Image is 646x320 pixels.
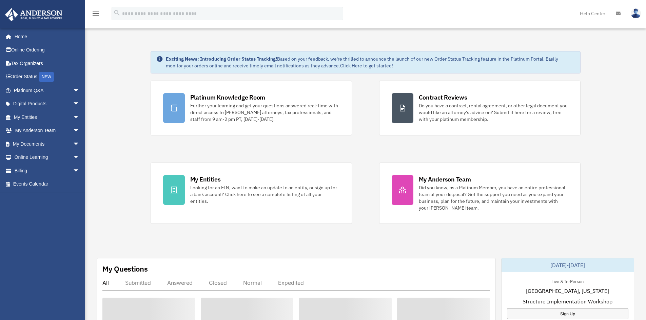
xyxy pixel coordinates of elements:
[73,124,86,138] span: arrow_drop_down
[102,264,148,274] div: My Questions
[190,93,266,102] div: Platinum Knowledge Room
[5,97,90,111] a: Digital Productsarrow_drop_down
[419,175,471,184] div: My Anderson Team
[502,258,634,272] div: [DATE]-[DATE]
[5,84,90,97] a: Platinum Q&Aarrow_drop_down
[5,110,90,124] a: My Entitiesarrow_drop_down
[5,151,90,164] a: Online Learningarrow_drop_down
[5,70,90,84] a: Order StatusNEW
[125,279,151,286] div: Submitted
[151,163,352,224] a: My Entities Looking for an EIN, want to make an update to an entity, or sign up for a bank accoun...
[523,297,612,305] span: Structure Implementation Workshop
[92,9,100,18] i: menu
[419,184,568,211] div: Did you know, as a Platinum Member, you have an entire professional team at your disposal? Get th...
[379,163,581,224] a: My Anderson Team Did you know, as a Platinum Member, you have an entire professional team at your...
[73,164,86,178] span: arrow_drop_down
[419,93,467,102] div: Contract Reviews
[419,102,568,123] div: Do you have a contract, rental agreement, or other legal document you would like an attorney's ad...
[166,56,277,62] strong: Exciting News: Introducing Order Status Tracking!
[5,177,90,191] a: Events Calendar
[507,308,628,319] a: Sign Up
[166,56,575,69] div: Based on your feedback, we're thrilled to announce the launch of our new Order Status Tracking fe...
[190,184,339,205] div: Looking for an EIN, want to make an update to an entity, or sign up for a bank account? Click her...
[102,279,109,286] div: All
[379,81,581,135] a: Contract Reviews Do you have a contract, rental agreement, or other legal document you would like...
[3,8,64,21] img: Anderson Advisors Platinum Portal
[73,110,86,124] span: arrow_drop_down
[39,72,54,82] div: NEW
[73,84,86,98] span: arrow_drop_down
[5,137,90,151] a: My Documentsarrow_drop_down
[92,12,100,18] a: menu
[73,137,86,151] span: arrow_drop_down
[546,277,589,284] div: Live & In-Person
[190,175,221,184] div: My Entities
[5,57,90,70] a: Tax Organizers
[113,9,121,17] i: search
[151,81,352,135] a: Platinum Knowledge Room Further your learning and get your questions answered real-time with dire...
[73,151,86,165] span: arrow_drop_down
[631,8,641,18] img: User Pic
[5,30,86,43] a: Home
[5,164,90,177] a: Billingarrow_drop_down
[73,97,86,111] span: arrow_drop_down
[243,279,262,286] div: Normal
[278,279,304,286] div: Expedited
[190,102,339,123] div: Further your learning and get your questions answered real-time with direct access to [PERSON_NAM...
[167,279,193,286] div: Answered
[5,124,90,137] a: My Anderson Teamarrow_drop_down
[5,43,90,57] a: Online Ordering
[209,279,227,286] div: Closed
[340,63,393,69] a: Click Here to get started!
[526,287,609,295] span: [GEOGRAPHIC_DATA], [US_STATE]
